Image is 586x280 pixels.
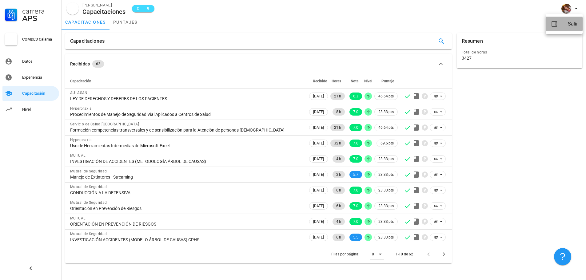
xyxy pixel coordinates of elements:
[353,108,358,116] span: 7.0
[313,108,324,115] span: [DATE]
[22,37,57,42] div: COMDES Calama
[336,202,341,210] span: 6 h
[378,203,394,209] span: 23.33 pts
[378,93,394,99] span: 46.64 pts
[462,33,483,49] div: Resumen
[70,112,303,117] div: Procedimientos de Manejo de Seguridad Vial Aplicados a Centros de Salud
[313,79,327,83] span: Recibido
[70,190,303,195] div: CONDUCCIÓN A LA DEFENSIVA
[70,33,105,49] div: Capacitaciones
[70,138,91,142] span: Hyperpraxis
[353,155,358,163] span: 7.0
[313,124,324,131] span: [DATE]
[351,79,358,83] span: Nota
[313,140,324,147] span: [DATE]
[353,124,358,131] span: 7.0
[353,140,358,147] span: 7.0
[334,124,341,131] span: 21 h
[353,93,358,100] span: 6.3
[2,70,59,85] a: Experiencia
[82,8,126,15] div: Capacitaciones
[136,6,141,12] span: C
[65,74,308,89] th: Capacitación
[313,234,324,241] span: [DATE]
[82,2,126,8] div: [PERSON_NAME]
[70,174,303,180] div: Manejo de Extintores - Streaming
[378,187,394,193] span: 23.33 pts
[22,15,57,22] div: APS
[313,187,324,194] span: [DATE]
[70,91,88,95] span: AULASAN
[331,245,384,263] div: Filas por página:
[70,221,303,227] div: ORIENTACIÓN EN PREVENCIÓN DE RIESGOS
[396,251,413,257] div: 1-10 de 62
[2,54,59,69] a: Datos
[332,79,341,83] span: Horas
[22,91,57,96] div: Capacitación
[336,218,341,225] span: 4 h
[70,185,107,189] span: Mutual de Seguridad
[329,74,346,89] th: Horas
[70,106,91,111] span: Hyperpraxis
[334,93,341,100] span: 21 h
[353,218,358,225] span: 7.0
[370,249,384,259] div: 10Filas por página:
[378,172,394,178] span: 23.33 pts
[336,171,341,178] span: 2 h
[438,249,449,260] button: Página siguiente
[334,140,341,147] span: 32 h
[336,234,341,241] span: 6 h
[353,202,358,210] span: 7.0
[2,102,59,117] a: Nivel
[70,200,107,205] span: Mutual de Seguridad
[70,237,303,243] div: INVESTIGACIÓN ACCIDENTES (MODELO ÁRBOL DE CAUSAS) CPHS
[62,15,110,30] a: capacitaciones
[22,7,57,15] div: Carrera
[462,49,577,55] div: Total de horas
[378,156,394,162] span: 23.33 pts
[146,6,151,12] span: 9
[2,86,59,101] a: Capacitación
[70,153,85,158] span: MUTUAL
[370,251,374,257] div: 10
[22,59,57,64] div: Datos
[70,169,107,173] span: Mutual de Seguridad
[336,155,341,163] span: 4 h
[373,74,399,89] th: Puntaje
[378,234,394,240] span: 23.33 pts
[313,156,324,162] span: [DATE]
[70,61,90,67] div: Recibidas
[353,171,358,178] span: 5.7
[336,108,341,116] span: 8 h
[70,127,303,133] div: Formación competencias transversales y de sensibilización para la Atención de personas [DEMOGRAPH...
[70,159,303,164] div: INVESTIGACIÓN DE ACCIDENTES (METODOLOGÍA ÁRBOL DE CAUSAS)
[70,143,303,148] div: Uso de Herramientas Intermedias de Microsoft Excel
[313,218,324,225] span: [DATE]
[66,2,79,15] div: avatar
[381,79,394,83] span: Puntaje
[70,216,85,220] span: MUTUAL
[70,122,139,126] span: Servicio de Salud [GEOGRAPHIC_DATA]
[378,219,394,225] span: 23.33 pts
[313,203,324,209] span: [DATE]
[353,234,358,241] span: 5.5
[313,93,324,100] span: [DATE]
[70,79,91,83] span: Capacitación
[70,232,107,236] span: Mutual de Seguridad
[70,96,303,101] div: LEY DE DERECHOS Y DEBERES DE LOS PACIENTES
[381,140,394,146] span: 69.6 pts
[65,54,452,74] button: Recibidas 62
[568,18,578,30] div: Salir
[346,74,363,89] th: Nota
[313,171,324,178] span: [DATE]
[378,124,394,131] span: 46.64 pts
[96,60,100,68] span: 62
[22,107,57,112] div: Nivel
[364,79,372,83] span: Nivel
[336,187,341,194] span: 6 h
[561,4,571,14] div: avatar
[70,206,303,211] div: Orientación en Prevención de Riesgos
[308,74,329,89] th: Recibido
[363,74,373,89] th: Nivel
[353,187,358,194] span: 7.0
